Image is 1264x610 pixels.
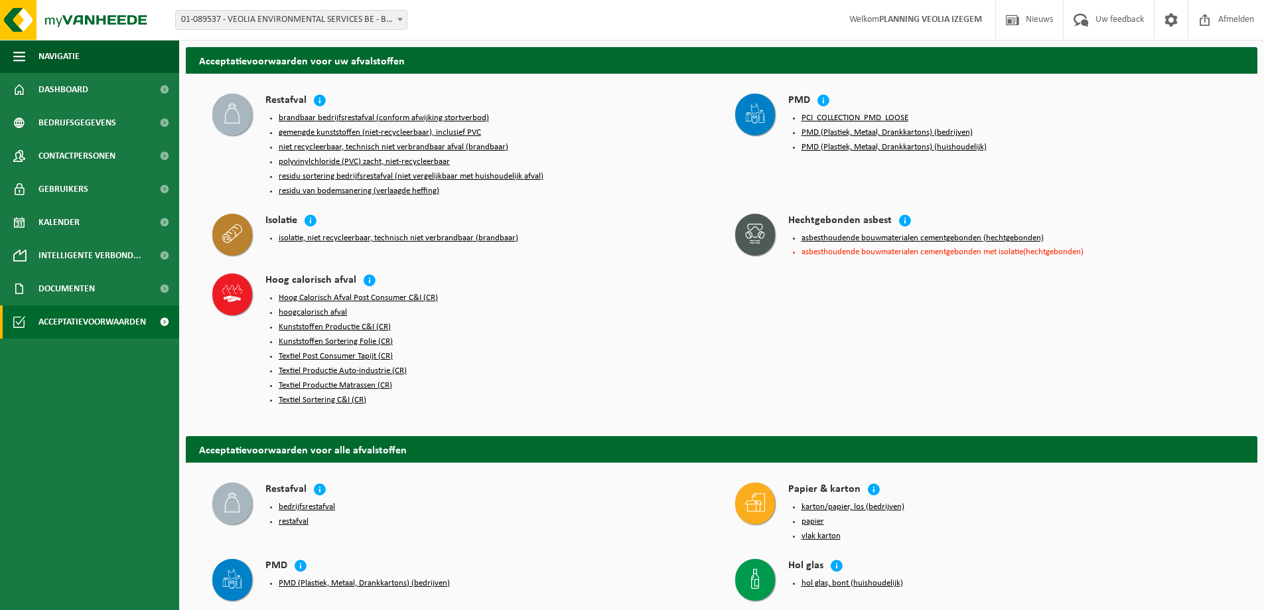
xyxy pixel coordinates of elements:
[279,171,543,182] button: residu sortering bedrijfsrestafval (niet vergelijkbaar met huishoudelijk afval)
[265,559,287,574] h4: PMD
[788,483,861,498] h4: Papier & karton
[279,578,450,589] button: PMD (Plastiek, Metaal, Drankkartons) (bedrijven)
[802,502,904,512] button: karton/papier, los (bedrijven)
[265,483,307,498] h4: Restafval
[38,173,88,206] span: Gebruikers
[279,380,392,391] button: Textiel Productie Matrassen (CR)
[279,322,391,333] button: Kunststoffen Productie C&I (CR)
[788,559,823,574] h4: Hol glas
[279,293,438,303] button: Hoog Calorisch Afval Post Consumer C&I (CR)
[175,10,407,30] span: 01-089537 - VEOLIA ENVIRONMENTAL SERVICES BE - BEERSE
[186,436,1257,462] h2: Acceptatievoorwaarden voor alle afvalstoffen
[802,578,903,589] button: hol glas, bont (huishoudelijk)
[279,351,393,362] button: Textiel Post Consumer Tapijt (CR)
[279,142,508,153] button: niet recycleerbaar, technisch niet verbrandbaar afval (brandbaar)
[279,186,439,196] button: residu van bodemsanering (verlaagde heffing)
[38,239,141,272] span: Intelligente verbond...
[38,206,80,239] span: Kalender
[279,307,347,318] button: hoogcalorisch afval
[279,337,393,347] button: Kunststoffen Sortering Folie (CR)
[788,94,810,109] h4: PMD
[38,305,146,339] span: Acceptatievoorwaarden
[38,40,80,73] span: Navigatie
[802,248,1231,256] li: asbesthoudende bouwmaterialen cementgebonden met isolatie(hechtgebonden)
[802,127,973,138] button: PMD (Plastiek, Metaal, Drankkartons) (bedrijven)
[802,516,824,527] button: papier
[38,139,115,173] span: Contactpersonen
[38,106,116,139] span: Bedrijfsgegevens
[802,531,841,542] button: vlak karton
[802,113,908,123] button: PCI_COLLECTION_PMD_LOOSE
[265,214,297,229] h4: Isolatie
[279,113,489,123] button: brandbaar bedrijfsrestafval (conform afwijking stortverbod)
[279,233,518,244] button: isolatie, niet recycleerbaar, technisch niet verbrandbaar (brandbaar)
[802,142,987,153] button: PMD (Plastiek, Metaal, Drankkartons) (huishoudelijk)
[279,516,309,527] button: restafval
[879,15,982,25] strong: PLANNING VEOLIA IZEGEM
[279,502,335,512] button: bedrijfsrestafval
[38,73,88,106] span: Dashboard
[279,366,407,376] button: Textiel Productie Auto-industrie (CR)
[265,94,307,109] h4: Restafval
[176,11,407,29] span: 01-089537 - VEOLIA ENVIRONMENTAL SERVICES BE - BEERSE
[265,273,356,289] h4: Hoog calorisch afval
[186,47,1257,73] h2: Acceptatievoorwaarden voor uw afvalstoffen
[279,157,450,167] button: polyvinylchloride (PVC) zacht, niet-recycleerbaar
[279,395,366,406] button: Textiel Sortering C&I (CR)
[788,214,892,229] h4: Hechtgebonden asbest
[279,127,481,138] button: gemengde kunststoffen (niet-recycleerbaar), inclusief PVC
[802,233,1044,244] button: asbesthoudende bouwmaterialen cementgebonden (hechtgebonden)
[38,272,95,305] span: Documenten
